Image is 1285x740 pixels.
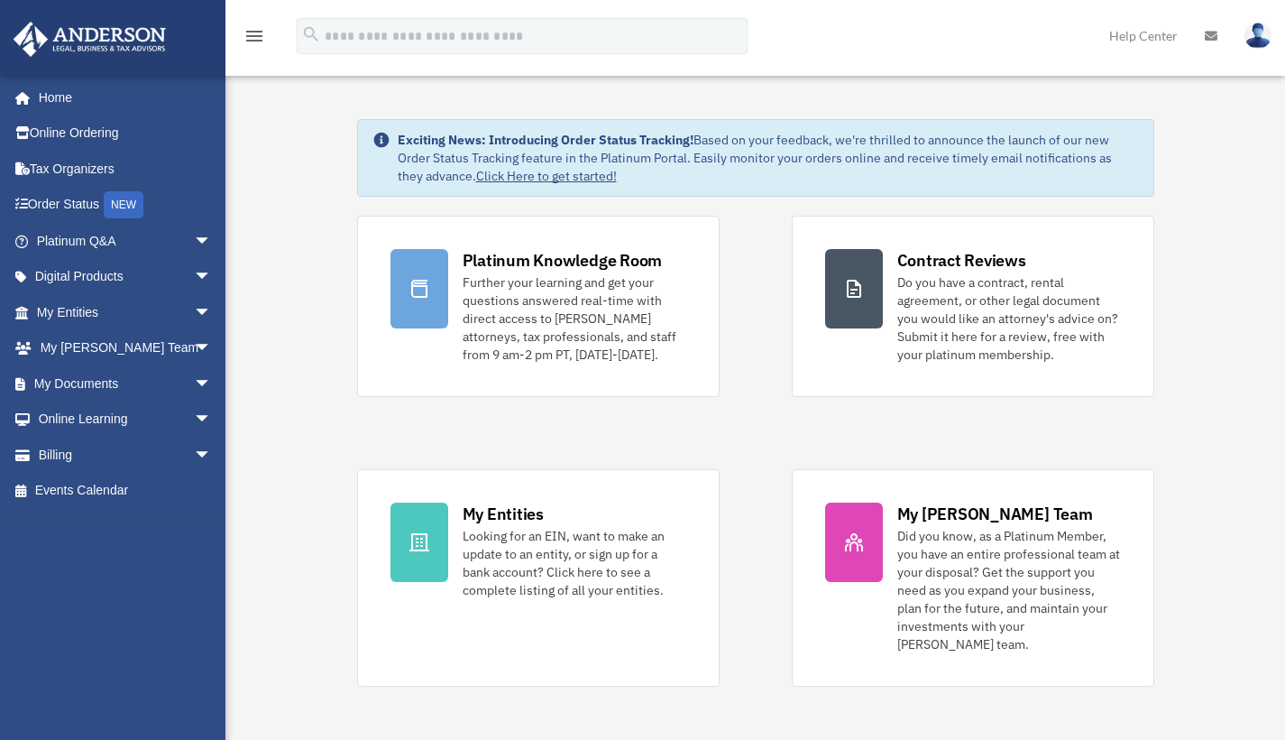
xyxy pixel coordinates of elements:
a: Order StatusNEW [13,187,239,224]
a: Contract Reviews Do you have a contract, rental agreement, or other legal document you would like... [792,216,1154,397]
div: Based on your feedback, we're thrilled to announce the launch of our new Order Status Tracking fe... [398,131,1139,185]
div: Platinum Knowledge Room [463,249,663,272]
div: Did you know, as a Platinum Member, you have an entire professional team at your disposal? Get th... [897,527,1121,653]
span: arrow_drop_down [194,402,230,439]
a: Online Ordering [13,116,239,152]
a: Digital Productsarrow_drop_down [13,259,239,295]
img: User Pic [1244,23,1271,49]
a: Click Here to get started! [476,168,617,184]
span: arrow_drop_down [194,365,230,402]
div: Do you have a contract, rental agreement, or other legal document you would like an attorney's ad... [897,273,1121,364]
a: Online Learningarrow_drop_down [13,402,239,438]
div: Looking for an EIN, want to make an update to an entity, or sign up for a bank account? Click her... [463,527,686,599]
div: My [PERSON_NAME] Team [897,503,1093,525]
div: NEW [104,191,143,218]
a: menu [243,32,265,47]
a: Platinum Knowledge Room Further your learning and get your questions answered real-time with dire... [357,216,720,397]
span: arrow_drop_down [194,294,230,331]
i: search [301,24,321,44]
a: Platinum Q&Aarrow_drop_down [13,223,239,259]
a: Home [13,79,230,116]
div: My Entities [463,503,544,525]
a: Events Calendar [13,473,239,509]
a: My Entities Looking for an EIN, want to make an update to an entity, or sign up for a bank accoun... [357,469,720,687]
span: arrow_drop_down [194,223,230,260]
a: My [PERSON_NAME] Teamarrow_drop_down [13,330,239,366]
a: My Documentsarrow_drop_down [13,365,239,402]
span: arrow_drop_down [194,437,230,474]
strong: Exciting News: Introducing Order Status Tracking! [398,132,693,148]
div: Contract Reviews [897,249,1026,272]
a: My Entitiesarrow_drop_down [13,294,239,330]
a: Tax Organizers [13,151,239,187]
i: menu [243,25,265,47]
a: My [PERSON_NAME] Team Did you know, as a Platinum Member, you have an entire professional team at... [792,469,1154,687]
span: arrow_drop_down [194,330,230,367]
span: arrow_drop_down [194,259,230,296]
a: Billingarrow_drop_down [13,437,239,473]
img: Anderson Advisors Platinum Portal [8,22,171,57]
div: Further your learning and get your questions answered real-time with direct access to [PERSON_NAM... [463,273,686,364]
